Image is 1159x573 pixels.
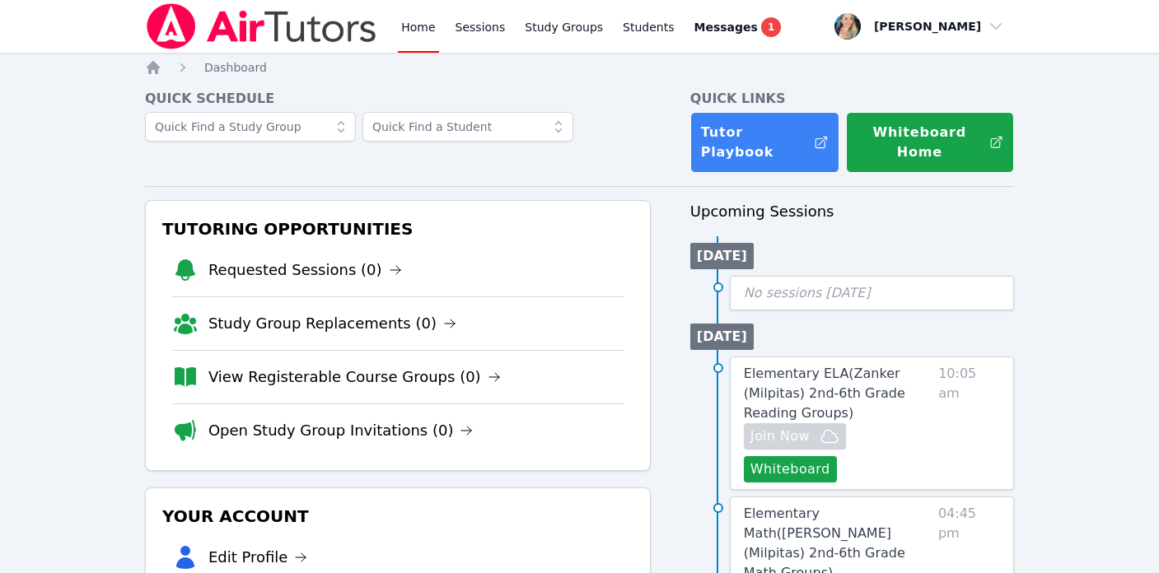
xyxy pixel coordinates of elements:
[204,59,267,76] a: Dashboard
[690,243,754,269] li: [DATE]
[145,59,1014,76] nav: Breadcrumb
[159,214,637,244] h3: Tutoring Opportunities
[690,89,1014,109] h4: Quick Links
[744,364,932,423] a: Elementary ELA(Zanker (Milpitas) 2nd-6th Grade Reading Groups)
[694,19,758,35] span: Messages
[744,285,871,300] span: No sessions [DATE]
[938,364,1000,482] span: 10:05 am
[744,423,846,450] button: Join Now
[690,324,754,350] li: [DATE]
[744,366,905,421] span: Elementary ELA ( Zanker (Milpitas) 2nd-6th Grade Reading Groups )
[846,112,1014,173] button: Whiteboard Home
[208,419,474,442] a: Open Study Group Invitations (0)
[208,259,402,282] a: Requested Sessions (0)
[145,3,378,49] img: Air Tutors
[750,426,810,446] span: Join Now
[690,112,839,173] a: Tutor Playbook
[159,501,637,531] h3: Your Account
[761,17,781,37] span: 1
[744,456,837,482] button: Whiteboard
[145,112,356,142] input: Quick Find a Study Group
[208,546,308,569] a: Edit Profile
[204,61,267,74] span: Dashboard
[145,89,651,109] h4: Quick Schedule
[690,200,1014,223] h3: Upcoming Sessions
[208,366,501,389] a: View Registerable Course Groups (0)
[362,112,573,142] input: Quick Find a Student
[208,312,456,335] a: Study Group Replacements (0)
